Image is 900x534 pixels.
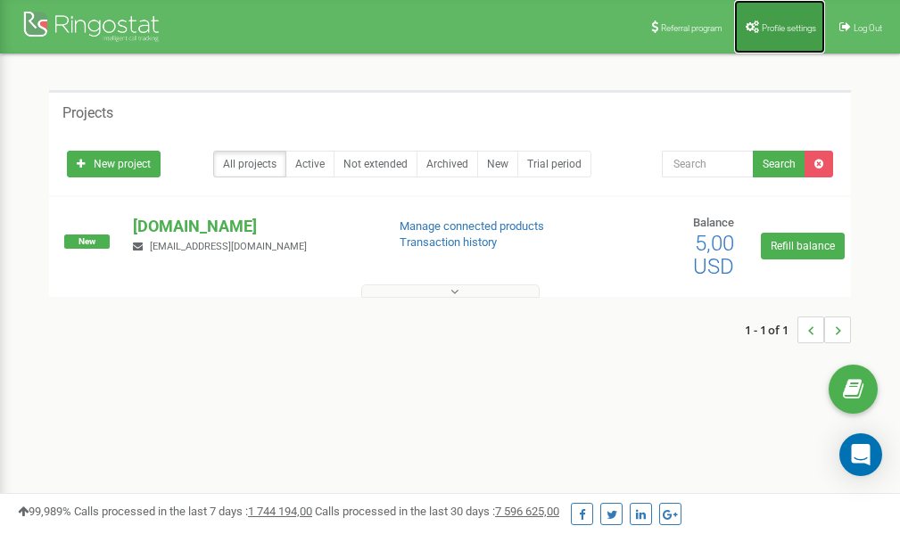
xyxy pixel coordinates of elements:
[761,233,845,259] a: Refill balance
[517,151,591,177] a: Trial period
[18,505,71,518] span: 99,989%
[693,231,734,279] span: 5,00 USD
[62,105,113,121] h5: Projects
[745,299,851,361] nav: ...
[477,151,518,177] a: New
[248,505,312,518] u: 1 744 194,00
[400,235,497,249] a: Transaction history
[753,151,805,177] button: Search
[133,215,370,238] p: [DOMAIN_NAME]
[839,433,882,476] div: Open Intercom Messenger
[74,505,312,518] span: Calls processed in the last 7 days :
[693,216,734,229] span: Balance
[400,219,544,233] a: Manage connected products
[661,23,722,33] span: Referral program
[315,505,559,518] span: Calls processed in the last 30 days :
[417,151,478,177] a: Archived
[64,234,110,249] span: New
[150,241,307,252] span: [EMAIL_ADDRESS][DOMAIN_NAME]
[334,151,417,177] a: Not extended
[662,151,754,177] input: Search
[762,23,816,33] span: Profile settings
[854,23,882,33] span: Log Out
[67,151,161,177] a: New project
[285,151,334,177] a: Active
[745,316,797,343] span: 1 - 1 of 1
[213,151,286,177] a: All projects
[495,505,559,518] u: 7 596 625,00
